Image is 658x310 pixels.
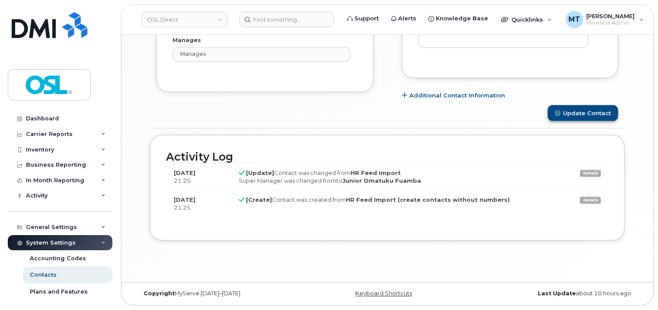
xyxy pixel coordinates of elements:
[174,196,195,203] strong: [DATE]
[231,190,566,217] td: Contact was created from
[239,12,334,27] input: Find something...
[422,10,494,27] a: Knowledge Base
[580,197,601,204] a: details
[402,91,505,100] a: Additional Contact Information
[246,169,274,176] strong: [Update]
[346,196,510,203] strong: HR Feed Import (create contacts without numbers)
[137,291,304,297] div: MyServe [DATE]–[DATE]
[166,151,609,163] h2: Activity Log
[569,14,580,25] span: MT
[342,177,421,184] strong: Junior Omatuku Fuamba
[385,10,422,27] a: Alerts
[141,12,228,27] a: OSL Direct
[471,291,638,297] div: about 10 hours ago
[587,13,635,19] span: [PERSON_NAME]
[495,11,558,28] div: Quicklinks
[172,36,201,44] label: Manages
[231,163,566,190] td: Contact was changed from
[351,169,401,176] strong: HR Feed Import
[436,14,488,23] span: Knowledge Base
[587,19,635,26] span: Wireless Admin
[341,10,385,27] a: Support
[398,14,416,23] span: Alerts
[174,177,191,184] span: 21:25
[355,14,379,23] span: Support
[246,196,272,203] strong: [Create]
[511,16,543,23] span: Quicklinks
[239,177,559,185] div: Super Manager was changed from to
[538,291,576,297] strong: Last Update
[174,169,195,176] strong: [DATE]
[174,204,191,211] span: 21:25
[144,291,175,297] strong: Copyright
[548,105,618,121] button: Update Contact
[580,170,601,177] a: details
[356,291,412,297] a: Keyboard Shortcuts
[560,11,650,28] div: Michael Togupen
